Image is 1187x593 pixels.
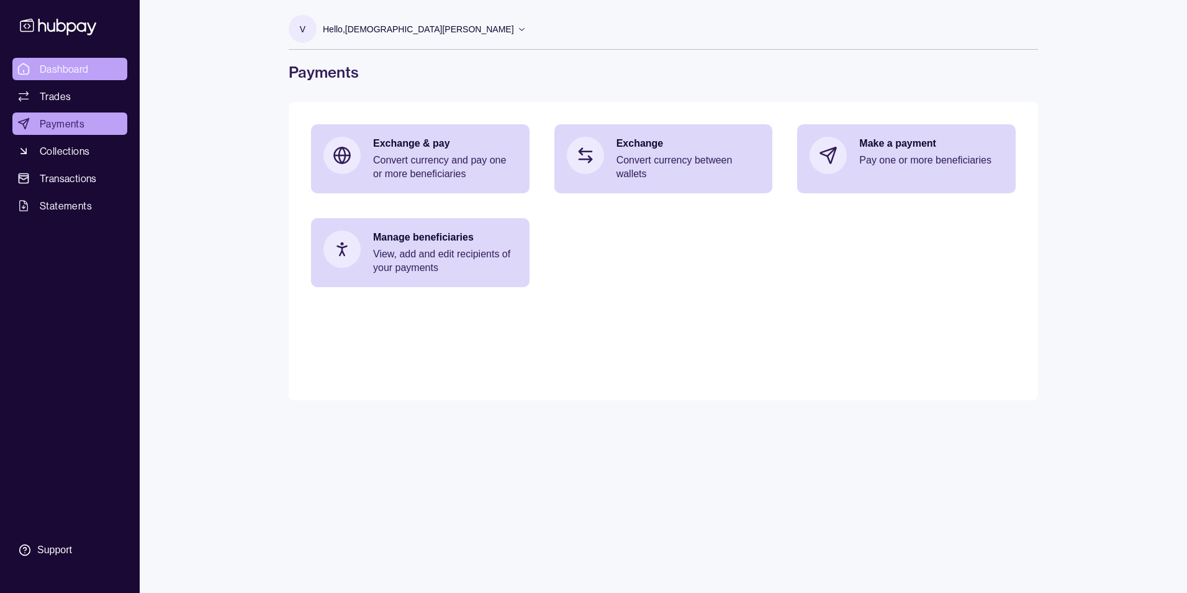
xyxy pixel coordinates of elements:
span: Payments [40,116,84,131]
p: Convert currency and pay one or more beneficiaries [373,154,517,181]
p: Hello, [DEMOGRAPHIC_DATA][PERSON_NAME] [323,22,514,36]
p: V [300,22,305,36]
p: View, add and edit recipients of your payments [373,247,517,275]
span: Collections [40,144,89,159]
span: Dashboard [40,62,89,76]
h1: Payments [289,62,1038,82]
p: Exchange & pay [373,137,517,150]
a: ExchangeConvert currency between wallets [554,124,773,193]
p: Pay one or more beneficiaries [859,154,1003,167]
a: Exchange & payConvert currency and pay one or more beneficiaries [311,124,530,193]
a: Trades [12,85,127,108]
span: Transactions [40,171,97,186]
p: Convert currency between wallets [616,154,760,181]
a: Manage beneficiariesView, add and edit recipients of your payments [311,218,530,287]
a: Support [12,537,127,563]
a: Statements [12,195,127,217]
a: Transactions [12,167,127,190]
span: Trades [40,89,71,104]
p: Exchange [616,137,760,150]
div: Support [37,543,72,557]
a: Make a paymentPay one or more beneficiaries [797,124,1016,186]
a: Collections [12,140,127,162]
span: Statements [40,198,92,213]
a: Dashboard [12,58,127,80]
p: Manage beneficiaries [373,231,517,244]
p: Make a payment [859,137,1003,150]
a: Payments [12,113,127,135]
